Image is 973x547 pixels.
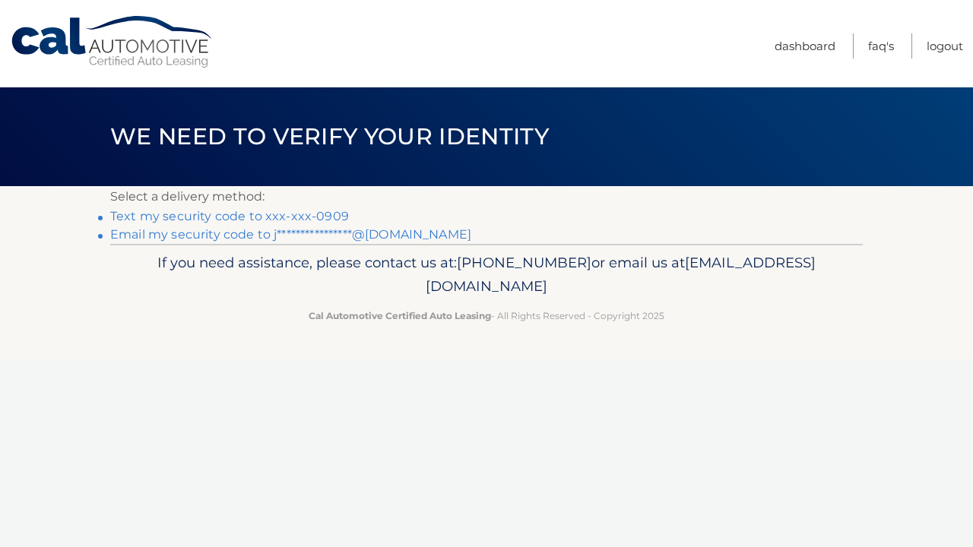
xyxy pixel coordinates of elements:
p: If you need assistance, please contact us at: or email us at [120,251,853,299]
strong: Cal Automotive Certified Auto Leasing [309,310,491,321]
span: We need to verify your identity [110,122,549,150]
span: [PHONE_NUMBER] [457,254,591,271]
a: Logout [927,33,963,58]
a: FAQ's [868,33,894,58]
p: - All Rights Reserved - Copyright 2025 [120,308,853,324]
a: Dashboard [775,33,835,58]
p: Select a delivery method: [110,186,863,207]
a: Cal Automotive [10,15,215,69]
a: Text my security code to xxx-xxx-0909 [110,209,349,223]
